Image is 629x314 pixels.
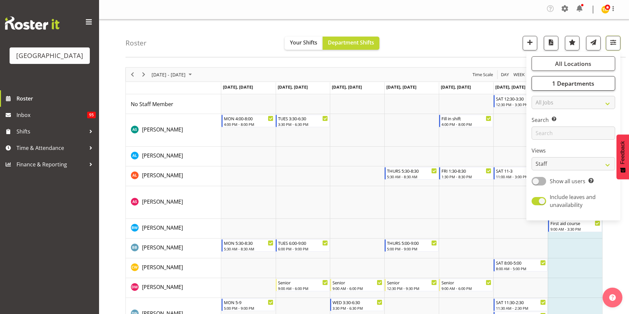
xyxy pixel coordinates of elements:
[472,71,494,79] button: Time Scale
[16,51,83,61] div: [GEOGRAPHIC_DATA]
[224,305,274,311] div: 5:00 PM - 9:00 PM
[494,95,547,107] div: No Staff Member"s event - SAT 12:30-3:30 Begin From Saturday, August 30, 2025 at 12:30:00 PM GMT+...
[550,193,596,209] span: Include leaves and unavailability
[142,224,183,232] a: [PERSON_NAME]
[472,71,494,79] span: Time Scale
[532,116,615,124] label: Search
[552,79,594,87] span: 1 Departments
[224,246,274,251] div: 5:30 AM - 8:30 AM
[151,71,186,79] span: [DATE] - [DATE]
[500,71,509,79] span: Day
[387,246,437,251] div: 5:00 PM - 9:00 PM
[126,114,221,147] td: Ajay Smith resource
[601,6,609,14] img: thomas-meulenbroek4912.jpg
[278,286,328,291] div: 9:00 AM - 6:00 PM
[523,36,537,50] button: Add a new shift
[496,167,546,174] div: SAT 11-3
[138,68,149,81] div: Next
[441,286,491,291] div: 9:00 AM - 6:00 PM
[555,60,591,68] span: All Locations
[278,240,328,246] div: TUES 6:00-9:00
[142,198,183,206] a: [PERSON_NAME]
[126,278,221,298] td: Devon Morris-Brown resource
[441,279,491,286] div: Senior
[385,239,438,252] div: Bradley Barton"s event - THURS 5:00-9:00 Begin From Thursday, August 28, 2025 at 5:00:00 PM GMT+1...
[126,186,221,219] td: Alex Sansom resource
[290,39,317,46] span: Your Shifts
[17,159,86,169] span: Finance & Reporting
[278,115,328,122] div: TUES 3:30-6:30
[565,36,579,50] button: Highlight an important date within the roster.
[496,102,546,107] div: 12:30 PM - 3:30 PM
[494,299,547,311] div: Drew Nielsen"s event - SAT 11:30-2:30 Begin From Saturday, August 30, 2025 at 11:30:00 AM GMT+12:...
[139,71,148,79] button: Next
[550,220,600,226] div: First aid course
[385,279,438,291] div: Devon Morris-Brown"s event - Senior Begin From Thursday, August 28, 2025 at 12:30:00 PM GMT+12:00...
[550,226,600,232] div: 9:00 AM - 3:30 PM
[126,239,221,258] td: Bradley Barton resource
[532,127,615,140] input: Search
[441,122,491,127] div: 4:00 PM - 8:00 PM
[142,283,183,291] a: [PERSON_NAME]
[387,167,437,174] div: THURS 5:30-8:30
[586,36,601,50] button: Send a list of all shifts for the selected filtered period to all rostered employees.
[532,147,615,155] label: Views
[126,94,221,114] td: No Staff Member resource
[441,115,491,122] div: Fill in shift
[131,100,173,108] a: No Staff Member
[332,84,362,90] span: [DATE], [DATE]
[126,166,221,186] td: Alex Laverty resource
[500,71,510,79] button: Timeline Day
[494,259,547,271] div: Cain Wilson"s event - SAT 8:00-5:00 Begin From Saturday, August 30, 2025 at 8:00:00 AM GMT+12:00 ...
[125,39,147,47] h4: Roster
[142,283,183,291] span: [PERSON_NAME]
[387,286,437,291] div: 12:30 PM - 9:30 PM
[126,258,221,278] td: Cain Wilson resource
[332,286,382,291] div: 9:00 AM - 6:00 PM
[142,152,183,159] span: [PERSON_NAME]
[276,279,330,291] div: Devon Morris-Brown"s event - Senior Begin From Tuesday, August 26, 2025 at 9:00:00 AM GMT+12:00 E...
[222,299,275,311] div: Drew Nielsen"s event - MON 5-9 Begin From Monday, August 25, 2025 at 5:00:00 PM GMT+12:00 Ends At...
[17,143,86,153] span: Time & Attendance
[439,115,493,127] div: Ajay Smith"s event - Fill in shift Begin From Friday, August 29, 2025 at 4:00:00 PM GMT+12:00 End...
[142,172,183,179] span: [PERSON_NAME]
[387,174,437,179] div: 5:30 AM - 8:30 AM
[441,174,491,179] div: 1:30 PM - 8:30 PM
[550,178,585,185] span: Show all users
[224,122,274,127] div: 4:00 PM - 8:00 PM
[532,76,615,91] button: 1 Departments
[276,239,330,252] div: Bradley Barton"s event - TUES 6:00-9:00 Begin From Tuesday, August 26, 2025 at 6:00:00 PM GMT+12:...
[278,279,328,286] div: Senior
[276,115,330,127] div: Ajay Smith"s event - TUES 3:30-6:30 Begin From Tuesday, August 26, 2025 at 3:30:00 PM GMT+12:00 E...
[142,244,183,251] span: [PERSON_NAME]
[496,95,546,102] div: SAT 12:30-3:30
[224,115,274,122] div: MON 4:00-8:00
[126,219,221,239] td: Ben Wyatt resource
[87,112,96,118] span: 95
[142,126,183,133] a: [PERSON_NAME]
[332,305,382,311] div: 3:30 PM - 6:30 PM
[278,84,308,90] span: [DATE], [DATE]
[17,94,96,103] span: Roster
[494,167,547,180] div: Alex Laverty"s event - SAT 11-3 Begin From Saturday, August 30, 2025 at 11:00:00 AM GMT+12:00 End...
[496,299,546,305] div: SAT 11:30-2:30
[496,305,546,311] div: 11:30 AM - 2:30 PM
[323,37,379,50] button: Department Shifts
[151,71,195,79] button: August 25 - 31, 2025
[544,36,558,50] button: Download a PDF of the roster according to the set date range.
[224,299,274,305] div: MON 5-9
[609,294,616,301] img: help-xxl-2.png
[512,71,526,79] button: Timeline Week
[387,240,437,246] div: THURS 5:00-9:00
[278,246,328,251] div: 6:00 PM - 9:00 PM
[131,100,173,108] span: No Staff Member
[332,299,382,305] div: WED 3:30-6:30
[439,279,493,291] div: Devon Morris-Brown"s event - Senior Begin From Friday, August 29, 2025 at 9:00:00 AM GMT+12:00 En...
[513,71,525,79] span: Week
[142,264,183,271] span: [PERSON_NAME]
[142,152,183,159] a: [PERSON_NAME]
[5,16,59,30] img: Rosterit website logo
[385,167,438,180] div: Alex Laverty"s event - THURS 5:30-8:30 Begin From Thursday, August 28, 2025 at 5:30:00 AM GMT+12:...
